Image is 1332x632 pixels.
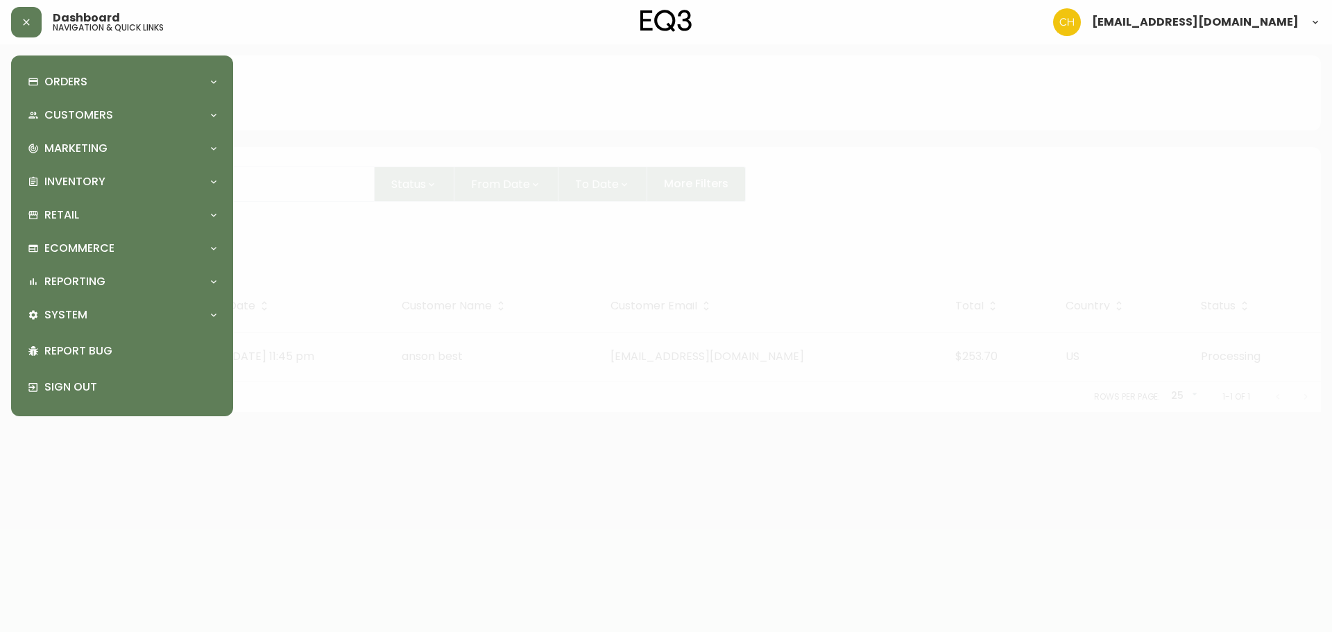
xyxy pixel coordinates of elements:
[44,108,113,123] p: Customers
[53,24,164,32] h5: navigation & quick links
[53,12,120,24] span: Dashboard
[44,379,216,395] p: Sign Out
[22,233,222,264] div: Ecommerce
[44,241,114,256] p: Ecommerce
[1092,17,1299,28] span: [EMAIL_ADDRESS][DOMAIN_NAME]
[22,333,222,369] div: Report Bug
[22,133,222,164] div: Marketing
[44,274,105,289] p: Reporting
[22,300,222,330] div: System
[44,343,216,359] p: Report Bug
[22,369,222,405] div: Sign Out
[44,141,108,156] p: Marketing
[22,67,222,97] div: Orders
[22,200,222,230] div: Retail
[22,100,222,130] div: Customers
[44,307,87,323] p: System
[22,166,222,197] div: Inventory
[640,10,692,32] img: logo
[44,74,87,89] p: Orders
[44,207,79,223] p: Retail
[1053,8,1081,36] img: 6288462cea190ebb98a2c2f3c744dd7e
[44,174,105,189] p: Inventory
[22,266,222,297] div: Reporting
